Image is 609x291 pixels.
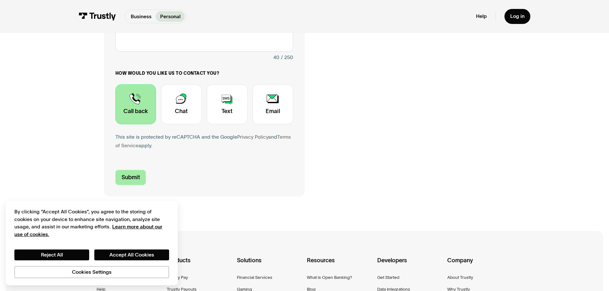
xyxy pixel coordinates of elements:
button: Accept All Cookies [94,249,169,260]
div: Resources [307,256,372,274]
div: This site is protected by reCAPTCHA and the Google and apply. [115,133,293,150]
div: Log in [510,13,525,19]
a: Log in [504,9,530,24]
div: Solutions [237,256,302,274]
div: / 250 [281,53,293,62]
a: Help [476,13,487,19]
a: Financial Services [237,274,272,281]
div: Products [167,256,232,274]
div: 40 [273,53,279,62]
div: Privacy [14,208,169,278]
div: Cookie banner [6,201,178,285]
img: Trustly Logo [79,12,116,20]
label: How would you like us to contact you? [115,71,293,76]
a: About Trustly [447,274,473,281]
a: Business [126,11,156,22]
a: Terms of Service [115,134,291,148]
div: Developers [377,256,442,274]
p: Business [131,13,152,20]
button: Cookies Settings [14,266,169,278]
button: Reject All [14,249,89,260]
a: What is Open Banking? [307,274,352,281]
a: Personal [156,11,185,22]
p: Personal [160,13,181,20]
div: By clicking “Accept All Cookies”, you agree to the storing of cookies on your device to enhance s... [14,208,169,238]
a: Get Started [377,274,399,281]
div: Company [447,256,512,274]
a: Privacy Policy [237,134,268,140]
input: Submit [115,170,146,185]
